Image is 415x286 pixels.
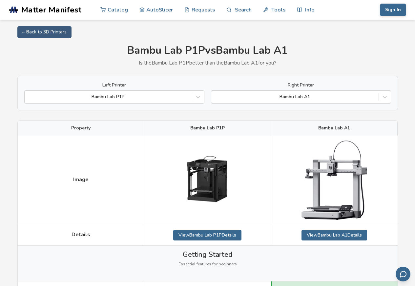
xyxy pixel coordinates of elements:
span: Bambu Lab P1P [190,125,225,131]
button: Sign In [380,4,406,16]
label: Right Printer [211,83,391,88]
a: ← Back to 3D Printers [17,26,72,38]
span: Details [72,232,90,238]
span: Bambu Lab A1 [318,125,350,131]
img: Bambu Lab A1 [301,141,367,219]
span: Essential features for beginners [178,262,237,267]
input: Bambu Lab P1P [28,94,29,100]
span: Matter Manifest [21,5,81,14]
span: Image [73,177,89,182]
img: Bambu Lab P1P [175,147,240,213]
a: ViewBambu Lab P1PDetails [173,230,241,240]
h1: Bambu Lab P1P vs Bambu Lab A1 [17,45,398,57]
span: Property [71,125,91,131]
button: Send feedback via email [396,267,410,281]
a: ViewBambu Lab A1Details [301,230,367,240]
input: Bambu Lab A1 [215,94,216,100]
label: Left Printer [24,83,204,88]
p: Is the Bambu Lab P1P better than the Bambu Lab A1 for you? [17,60,398,66]
span: Getting Started [183,251,232,258]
